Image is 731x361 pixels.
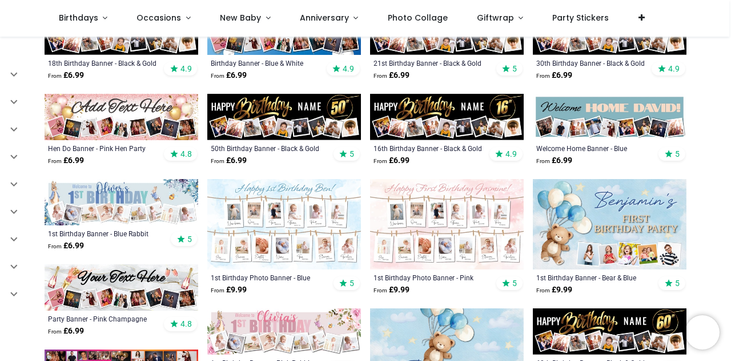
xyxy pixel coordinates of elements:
[373,58,491,68] a: 21st Birthday Banner - Black & Gold
[343,64,354,74] span: 4.9
[350,149,354,159] span: 5
[536,70,572,81] strong: £ 6.99
[211,284,247,296] strong: £ 9.99
[552,12,609,23] span: Party Stickers
[388,12,448,23] span: Photo Collage
[668,64,680,74] span: 4.9
[533,179,686,269] img: Personalised 1st Birthday Backdrop Banner - Bear & Blue Balloons - Custom Text & 4 Photos
[45,94,198,140] img: Personalised Hen Do Banner - Pink Hen Party - 9 Photo Upload
[48,158,62,164] span: From
[211,273,328,282] a: 1st Birthday Photo Banner - Blue
[533,94,686,140] img: Personalised Welcome Home Banner - Blue - 9 Photo Upload
[180,319,192,329] span: 4.8
[220,12,261,23] span: New Baby
[505,149,517,159] span: 4.9
[373,284,409,296] strong: £ 9.99
[180,64,192,74] span: 4.9
[48,326,84,337] strong: £ 6.99
[370,179,524,269] img: Personalised 1st Birthday Photo Banner - Pink - Custom Text & Photos
[211,158,224,164] span: From
[48,73,62,79] span: From
[370,94,524,140] img: Personalised Happy 16th Birthday Banner - Black & Gold - Custom Name & 9 Photo Upload
[350,278,354,288] span: 5
[373,273,491,282] a: 1st Birthday Photo Banner - Pink
[373,144,491,153] a: 16th Birthday Banner - Black & Gold
[180,149,192,159] span: 4.8
[48,243,62,249] span: From
[48,58,165,68] a: 18th Birthday Banner - Black & Gold
[536,158,550,164] span: From
[477,12,514,23] span: Giftwrap
[675,278,680,288] span: 5
[211,70,247,81] strong: £ 6.99
[59,12,98,23] span: Birthdays
[48,240,84,252] strong: £ 6.99
[48,144,165,153] a: Hen Do Banner - Pink Hen Party
[207,308,361,355] img: Personalised Happy 1st Birthday Banner - Pink Rabbit - Custom Name & 9 Photo Upload
[373,70,409,81] strong: £ 6.99
[48,155,84,166] strong: £ 6.99
[211,58,328,68] a: Birthday Banner - Blue & White
[207,179,361,269] img: Personalised 1st Birthday Photo Banner - Blue - Custom Text
[373,287,387,293] span: From
[373,73,387,79] span: From
[211,155,247,166] strong: £ 6.99
[300,12,349,23] span: Anniversary
[211,73,224,79] span: From
[536,273,653,282] a: 1st Birthday Banner - Bear & Blue Balloons
[533,308,686,355] img: Personalised Happy 60th Birthday Banner - Black & Gold - Custom Name & 9 Photo Upload
[536,284,572,296] strong: £ 9.99
[536,144,653,153] a: Welcome Home Banner - Blue
[536,287,550,293] span: From
[512,278,517,288] span: 5
[48,328,62,335] span: From
[207,94,361,140] img: Personalised Happy 50th Birthday Banner - Black & Gold - Custom Name & 9 Photo Upload
[136,12,181,23] span: Occasions
[211,287,224,293] span: From
[536,58,653,68] a: 30th Birthday Banner - Black & Gold
[48,229,165,238] a: 1st Birthday Banner - Blue Rabbit
[45,179,198,225] img: Personalised Happy 1st Birthday Banner - Blue Rabbit - Custom Name & 9 Photo Upload
[512,64,517,74] span: 5
[536,155,572,166] strong: £ 6.99
[373,158,387,164] span: From
[685,315,720,350] iframe: Brevo live chat
[48,314,165,323] a: Party Banner - Pink Champagne
[211,144,328,153] a: 50th Birthday Banner - Black & Gold
[373,155,409,166] strong: £ 6.99
[45,264,198,311] img: Personalised Party Banner - Pink Champagne - 9 Photo Upload & Custom Text
[675,149,680,159] span: 5
[536,73,550,79] span: From
[187,234,192,244] span: 5
[48,70,84,81] strong: £ 6.99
